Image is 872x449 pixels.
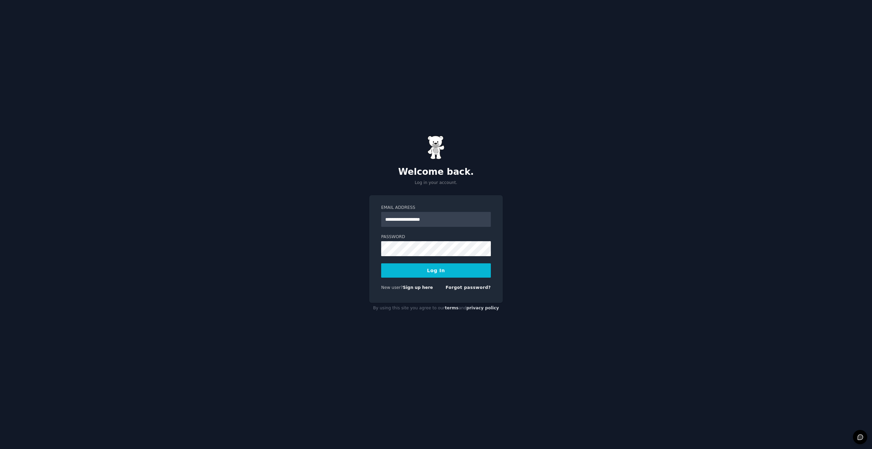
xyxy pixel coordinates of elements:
label: Email Address [381,205,491,211]
a: terms [445,306,458,310]
label: Password [381,234,491,240]
h2: Welcome back. [369,167,503,177]
a: Forgot password? [446,285,491,290]
p: Log in your account. [369,180,503,186]
a: privacy policy [466,306,499,310]
img: Gummy Bear [427,136,445,159]
span: New user? [381,285,403,290]
div: By using this site you agree to our and [369,303,503,314]
button: Log In [381,263,491,278]
a: Sign up here [403,285,433,290]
